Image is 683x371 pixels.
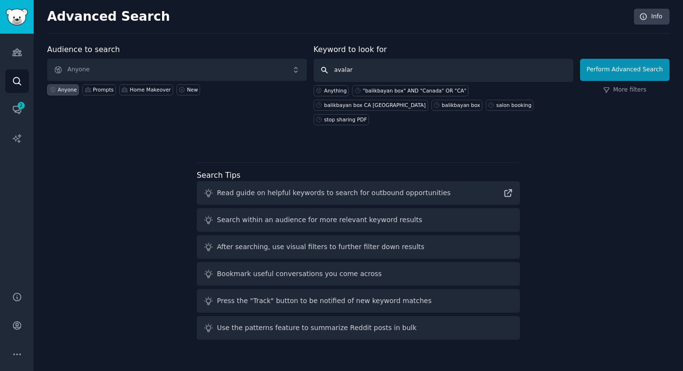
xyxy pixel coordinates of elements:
label: Search Tips [197,171,240,180]
div: Use the patterns feature to summarize Reddit posts in bulk [217,323,417,333]
div: Anyone [58,86,77,93]
div: balikbayan box [442,102,481,108]
h2: Advanced Search [47,9,629,25]
div: Anything [324,87,347,94]
div: Home Makeover [130,86,171,93]
div: New [187,86,198,93]
a: Info [634,9,670,25]
span: 2 [17,102,25,109]
div: stop sharing PDF [324,116,367,123]
div: Prompts [93,86,114,93]
div: "balikbayan box" AND "Canada" OR "CA" [363,87,466,94]
div: Search within an audience for more relevant keyword results [217,215,422,225]
button: Perform Advanced Search [580,59,670,81]
img: GummySearch logo [6,9,28,26]
div: Read guide on helpful keywords to search for outbound opportunities [217,188,451,198]
div: After searching, use visual filters to further filter down results [217,242,424,252]
div: Bookmark useful conversations you come across [217,269,382,279]
div: salon booking [496,102,531,108]
input: Any keyword [314,59,573,82]
a: More filters [603,86,646,94]
div: balikbayan box CA [GEOGRAPHIC_DATA] [324,102,426,108]
a: New [177,84,200,95]
label: Audience to search [47,45,120,54]
button: Anyone [47,59,307,81]
label: Keyword to look for [314,45,387,54]
div: Press the "Track" button to be notified of new keyword matches [217,296,431,306]
a: 2 [5,98,29,121]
